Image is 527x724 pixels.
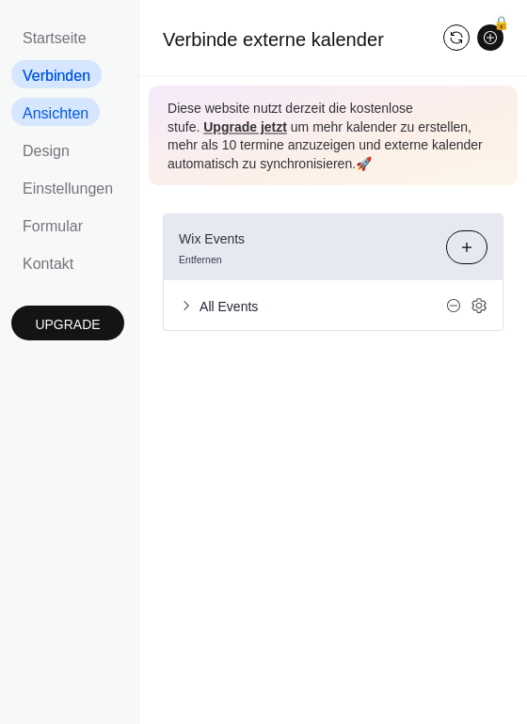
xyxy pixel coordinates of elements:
[23,30,87,47] span: Startseite
[11,135,81,164] a: Design
[11,60,102,88] a: Verbinden
[11,23,98,51] a: Startseite
[163,29,384,50] span: Verbinde externe kalender
[35,315,100,335] span: Upgrade
[11,173,124,201] a: Einstellungen
[23,181,113,197] span: Einstellungen
[23,218,83,235] span: Formular
[168,100,499,173] span: Diese website nutzt derzeit die kostenlose stufe. um mehr kalender zu erstellen, mehr als 10 term...
[23,256,73,273] span: Kontakt
[11,248,85,276] a: Kontakt
[23,105,88,122] span: Ansichten
[179,229,431,249] span: Wix Events
[11,211,94,239] a: Formular
[203,118,287,134] a: Upgrade jetzt
[179,253,222,266] span: Entfernen
[11,98,100,126] a: Ansichten
[11,306,124,340] button: Upgrade
[23,68,90,85] span: Verbinden
[23,143,70,160] span: Design
[200,297,446,317] span: All Events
